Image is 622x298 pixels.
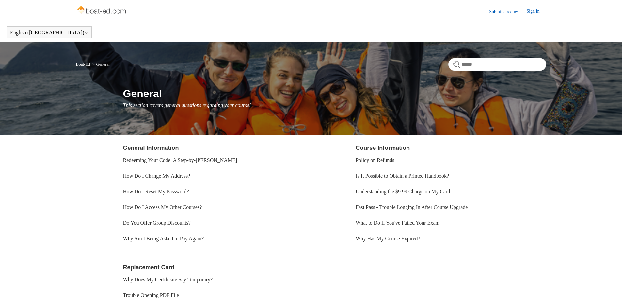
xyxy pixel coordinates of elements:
[123,264,175,271] a: Replacement Card
[76,4,128,17] img: Boat-Ed Help Center home page
[600,276,617,293] div: Live chat
[448,58,546,71] input: Search
[356,220,439,226] a: What to Do If You've Failed Your Exam
[356,145,410,151] a: Course Information
[91,62,109,67] li: General
[123,173,190,179] a: How Do I Change My Address?
[356,157,394,163] a: Policy on Refunds
[10,30,88,36] button: English ([GEOGRAPHIC_DATA])
[356,204,468,210] a: Fast Pass - Trouble Logging In After Course Upgrade
[123,86,546,101] h1: General
[356,236,420,241] a: Why Has My Course Expired?
[489,9,526,15] a: Submit a request
[123,220,191,226] a: Do You Offer Group Discounts?
[356,173,449,179] a: Is It Possible to Obtain a Printed Handbook?
[123,236,204,241] a: Why Am I Being Asked to Pay Again?
[123,157,237,163] a: Redeeming Your Code: A Step-by-[PERSON_NAME]
[123,189,189,194] a: How Do I Reset My Password?
[123,204,202,210] a: How Do I Access My Other Courses?
[76,62,90,67] a: Boat-Ed
[76,62,91,67] li: Boat-Ed
[526,8,546,16] a: Sign in
[123,101,546,109] p: This section covers general questions regarding your course!
[123,145,179,151] a: General Information
[123,277,213,282] a: Why Does My Certificate Say Temporary?
[123,292,179,298] a: Trouble Opening PDF File
[356,189,450,194] a: Understanding the $9.99 Charge on My Card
